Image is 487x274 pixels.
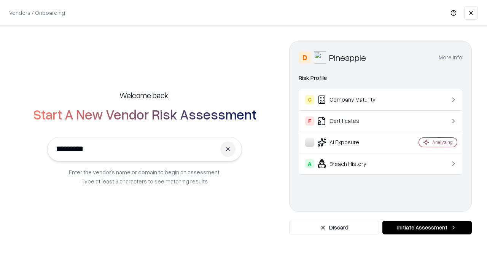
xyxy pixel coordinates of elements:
[299,73,462,83] div: Risk Profile
[9,9,65,17] p: Vendors / Onboarding
[305,116,314,126] div: F
[329,51,366,64] div: Pineapple
[289,221,379,234] button: Discard
[119,90,170,100] h5: Welcome back,
[69,167,221,186] p: Enter the vendor’s name or domain to begin an assessment. Type at least 3 characters to see match...
[305,95,396,104] div: Company Maturity
[432,139,453,145] div: Analyzing
[305,116,396,126] div: Certificates
[305,159,314,168] div: A
[314,51,326,64] img: Pineapple
[305,95,314,104] div: C
[382,221,472,234] button: Initiate Assessment
[305,138,396,147] div: AI Exposure
[299,51,311,64] div: D
[439,51,462,64] button: More info
[33,107,256,122] h2: Start A New Vendor Risk Assessment
[305,159,396,168] div: Breach History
